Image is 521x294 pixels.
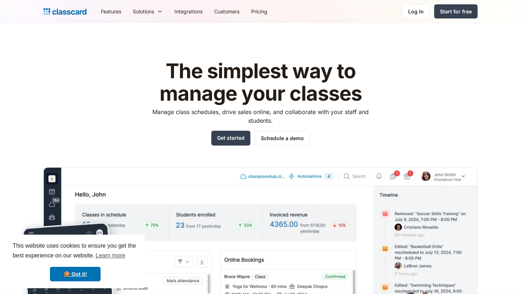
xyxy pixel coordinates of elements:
div: Solutions [133,8,154,15]
a: Get started [211,131,250,146]
a: Integrations [169,3,208,20]
a: Start for free [434,4,478,18]
a: Pricing [245,3,273,20]
a: dismiss cookie message [50,267,101,281]
div: Start for free [440,8,472,15]
div: cookieconsent [6,235,145,288]
a: Logo [43,7,86,17]
div: Solutions [127,3,169,20]
h1: The simplest way to manage your classes [146,60,376,105]
a: Customers [208,3,245,20]
a: Log in [402,4,430,19]
span: This website uses cookies to ensure you get the best experience on our website. [13,241,138,261]
p: Manage class schedules, drive sales online, and collaborate with your staff and students. [146,108,376,125]
a: Features [95,3,127,20]
a: learn more about cookies [94,250,126,261]
div: Log in [408,8,424,15]
a: Schedule a demo [255,131,310,146]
